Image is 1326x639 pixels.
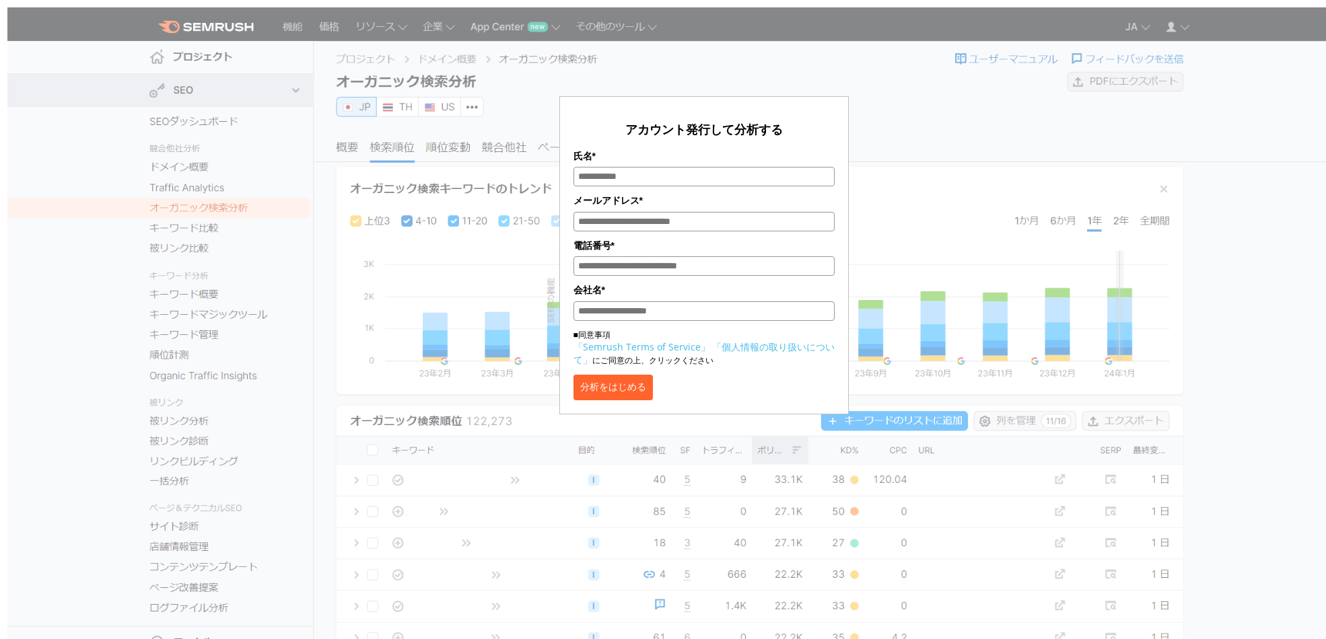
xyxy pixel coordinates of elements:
[573,238,835,253] label: 電話番号*
[573,375,653,400] button: 分析をはじめる
[625,121,783,137] span: アカウント発行して分析する
[573,340,835,366] a: 「個人情報の取り扱いについて」
[573,340,710,353] a: 「Semrush Terms of Service」
[573,193,835,208] label: メールアドレス*
[573,329,835,367] p: ■同意事項 にご同意の上、クリックください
